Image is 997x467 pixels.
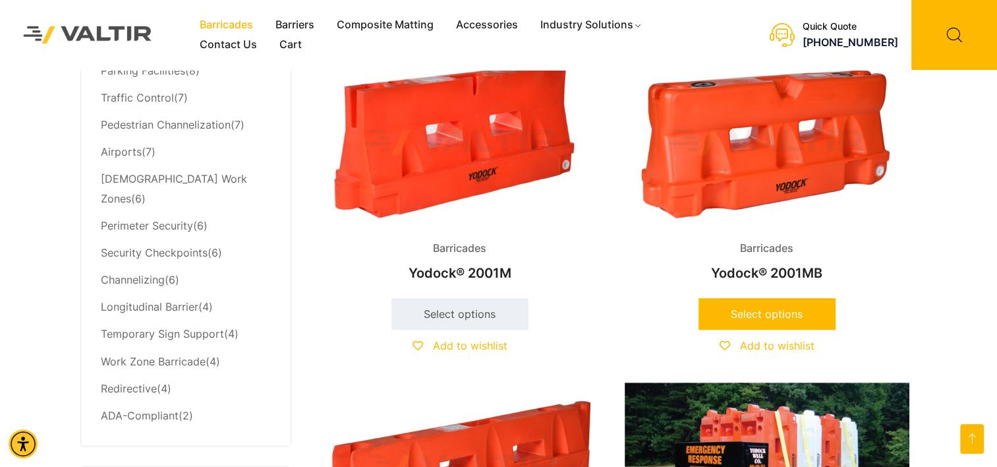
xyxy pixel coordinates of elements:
a: Perimeter Security [101,219,193,232]
a: Parking Facilities [101,64,185,77]
div: Quick Quote [803,21,898,32]
a: Pedestrian Channelization [101,118,231,131]
li: (4) [101,294,271,321]
a: Accessories [445,15,529,35]
li: (6) [101,166,271,212]
a: Add to wishlist [413,339,507,352]
li: (4) [101,321,271,348]
a: Traffic Control [101,91,174,104]
a: BarricadesYodock® 2001M [318,57,602,288]
li: (2) [101,402,271,426]
a: Longitudinal Barrier [101,300,198,313]
li: (7) [101,111,271,139]
span: Barricades [730,239,803,259]
a: Contact Us [188,35,268,55]
a: Open this option [960,424,984,454]
a: ADA-Compliant [101,409,179,422]
a: Channelizing [101,273,165,286]
span: Add to wishlist [740,339,814,352]
li: (7) [101,139,271,166]
div: Accessibility Menu [9,429,38,458]
li: (6) [101,212,271,239]
span: Barricades [423,239,496,259]
a: Barricades [188,15,264,35]
span: Add to wishlist [433,339,507,352]
img: Barricades [318,57,602,228]
a: Security Checkpoints [101,246,208,259]
li: (4) [101,348,271,375]
h2: Yodock® 2001MB [625,259,909,288]
a: BarricadesYodock® 2001MB [625,57,909,288]
a: Cart [268,35,313,55]
a: Industry Solutions [529,15,654,35]
a: Composite Matting [326,15,445,35]
a: Work Zone Barricade [101,355,206,368]
li: (6) [101,240,271,267]
a: Temporary Sign Support [101,327,224,340]
a: Add to wishlist [720,339,814,352]
a: Airports [101,145,142,158]
a: call (888) 496-3625 [803,36,898,49]
a: Redirective [101,382,157,395]
li: (6) [101,267,271,294]
li: (7) [101,84,271,111]
h2: Yodock® 2001M [318,259,602,288]
img: Barricades [625,57,909,228]
a: Select options for “Yodock® 2001MB” [698,298,836,330]
a: [DEMOGRAPHIC_DATA] Work Zones [101,172,247,205]
li: (4) [101,375,271,402]
li: (8) [101,57,271,84]
a: Barriers [264,15,326,35]
a: Select options for “Yodock® 2001M” [391,298,528,330]
img: Valtir Rentals [10,13,165,57]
